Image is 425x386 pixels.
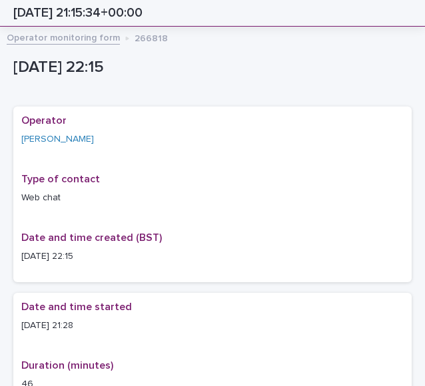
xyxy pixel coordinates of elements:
p: [DATE] 22:15 [21,250,404,264]
a: [PERSON_NAME] [21,132,94,146]
span: Date and time started [21,301,132,312]
p: Web chat [21,191,404,205]
a: Operator monitoring form [7,29,120,45]
span: Type of contact [21,174,100,184]
p: 266818 [135,30,168,45]
span: Operator [21,115,67,126]
span: Date and time created (BST) [21,232,162,243]
p: [DATE] 22:15 [13,58,406,77]
span: Duration (minutes) [21,360,113,371]
p: [DATE] 21:28 [21,319,404,333]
